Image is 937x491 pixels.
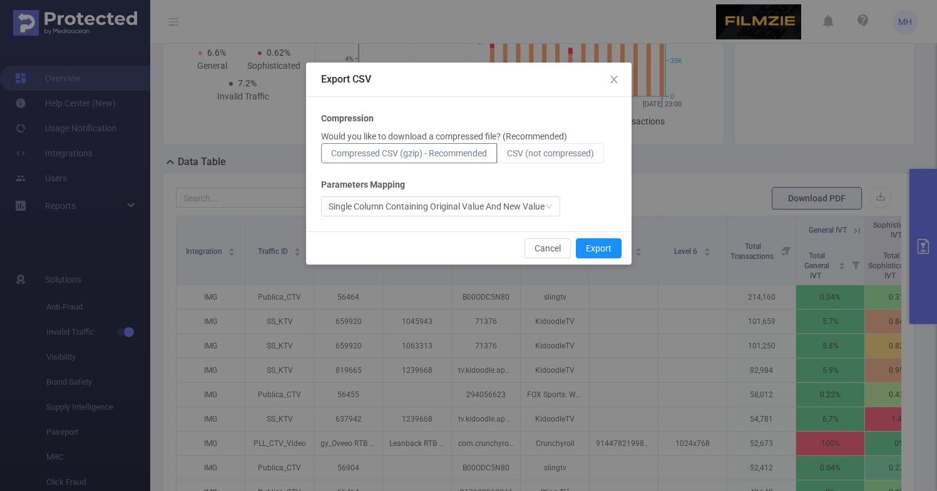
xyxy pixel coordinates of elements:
[329,197,545,216] div: Single Column Containing Original Value And New Value
[545,203,553,211] i: icon: down
[597,63,632,98] button: Close
[609,74,619,84] i: icon: close
[576,238,622,258] button: Export
[321,73,617,86] div: Export CSV
[331,148,487,158] span: Compressed CSV (gzip) - Recommended
[321,178,405,191] b: Parameters Mapping
[321,130,567,143] p: Would you like to download a compressed file? (Recommended)
[507,148,594,158] span: CSV (not compressed)
[321,112,374,125] b: Compression
[525,238,571,258] button: Cancel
